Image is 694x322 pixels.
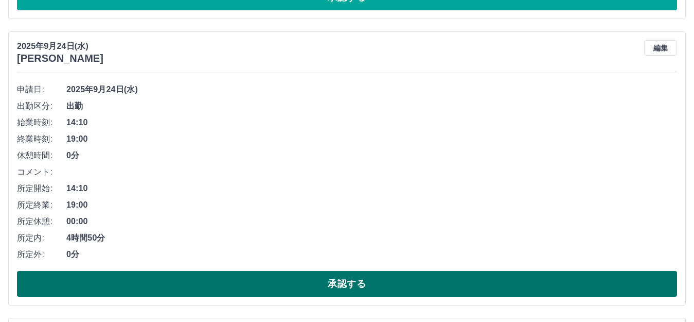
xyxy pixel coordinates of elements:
span: 始業時刻: [17,116,66,129]
span: 申請日: [17,83,66,96]
span: 終業時刻: [17,133,66,145]
span: 00:00 [66,215,677,228]
span: 所定終業: [17,199,66,211]
span: 2025年9月24日(水) [66,83,677,96]
span: 19:00 [66,133,677,145]
h3: [PERSON_NAME] [17,53,103,64]
span: 休憩時間: [17,149,66,162]
span: 所定内: [17,232,66,244]
span: 19:00 [66,199,677,211]
span: 4時間50分 [66,232,677,244]
p: 2025年9月24日(水) [17,40,103,53]
span: 出勤区分: [17,100,66,112]
span: 0分 [66,149,677,162]
span: 出勤 [66,100,677,112]
span: 14:10 [66,182,677,195]
button: 承認する [17,271,677,297]
span: 所定休憩: [17,215,66,228]
span: 14:10 [66,116,677,129]
span: 0分 [66,248,677,261]
button: 編集 [644,40,677,56]
span: コメント: [17,166,66,178]
span: 所定外: [17,248,66,261]
span: 所定開始: [17,182,66,195]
